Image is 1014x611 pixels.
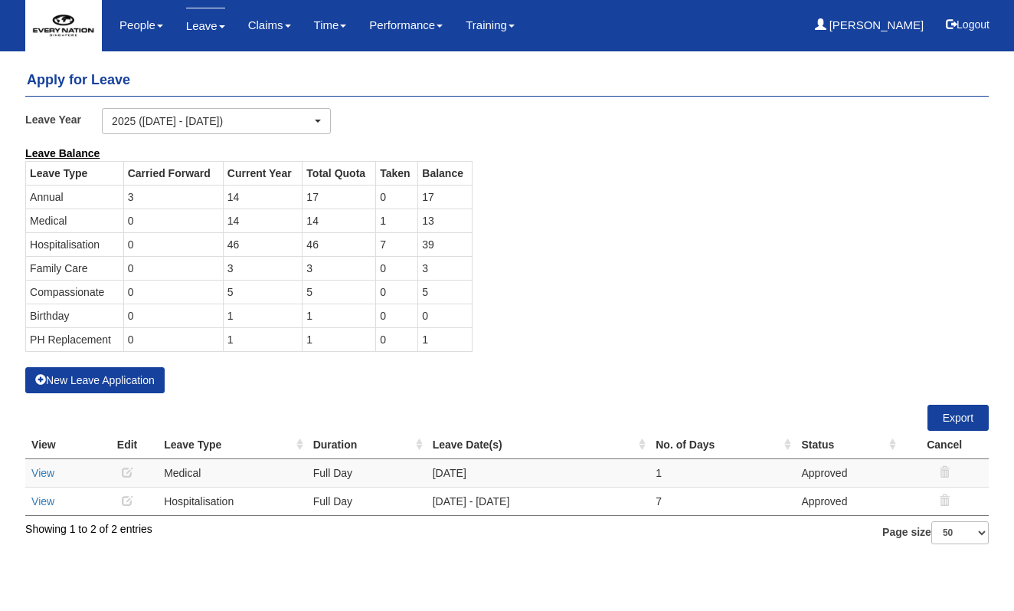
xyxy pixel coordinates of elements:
th: View [25,431,96,459]
a: View [31,495,54,508]
label: Page size [882,521,989,544]
td: 0 [123,327,223,351]
th: Carried Forward [123,161,223,185]
a: [PERSON_NAME] [815,8,924,43]
td: 46 [303,232,376,256]
td: 5 [303,280,376,304]
th: Taken [376,161,418,185]
button: Logout [935,6,1000,43]
button: New Leave Application [25,367,165,393]
td: 3 [123,185,223,209]
td: 39 [418,232,473,256]
td: 0 [123,280,223,304]
td: 0 [376,280,418,304]
td: 14 [223,209,303,232]
td: 14 [303,209,376,232]
td: 46 [223,232,303,256]
td: Full Day [307,458,427,487]
td: 0 [376,185,418,209]
td: 14 [223,185,303,209]
td: 7 [376,232,418,256]
td: 0 [123,232,223,256]
td: 17 [303,185,376,209]
td: 1 [223,304,303,327]
div: 2025 ([DATE] - [DATE]) [112,113,312,129]
td: Approved [795,487,900,515]
td: 0 [376,327,418,351]
a: View [31,467,54,479]
a: Claims [248,8,291,43]
td: Full Day [307,487,427,515]
td: 1 [223,327,303,351]
a: People [119,8,163,43]
th: Leave Type [26,161,124,185]
td: 3 [303,256,376,280]
td: 3 [223,256,303,280]
td: 5 [418,280,473,304]
td: 0 [123,256,223,280]
td: 1 [418,327,473,351]
td: Medical [158,458,307,487]
td: [DATE] [427,458,650,487]
th: Status : activate to sort column ascending [795,431,900,459]
a: Performance [369,8,443,43]
td: 7 [649,487,795,515]
a: Export [927,405,989,431]
label: Leave Year [25,108,102,130]
th: Total Quota [303,161,376,185]
td: Approved [795,458,900,487]
td: 5 [223,280,303,304]
td: 0 [123,304,223,327]
td: 13 [418,209,473,232]
button: 2025 ([DATE] - [DATE]) [102,108,331,134]
th: Leave Date(s) : activate to sort column ascending [427,431,650,459]
a: Leave [186,8,225,44]
td: 1 [303,304,376,327]
td: 3 [418,256,473,280]
td: 0 [376,256,418,280]
td: Hospitalisation [158,487,307,515]
a: Training [466,8,515,43]
th: Current Year [223,161,303,185]
td: Hospitalisation [26,232,124,256]
td: [DATE] - [DATE] [427,487,650,515]
td: Compassionate [26,280,124,304]
td: 0 [376,304,418,327]
td: 0 [123,209,223,232]
td: 1 [376,209,418,232]
td: Family Care [26,256,124,280]
h4: Apply for Leave [25,65,989,97]
th: Cancel [900,431,988,459]
th: Edit [96,431,158,459]
td: Birthday [26,304,124,327]
td: Annual [26,185,124,209]
a: Time [314,8,347,43]
th: Leave Type : activate to sort column ascending [158,431,307,459]
th: No. of Days : activate to sort column ascending [649,431,795,459]
td: PH Replacement [26,327,124,351]
td: Medical [26,209,124,232]
b: Leave Balance [25,147,100,159]
td: 17 [418,185,473,209]
td: 0 [418,304,473,327]
th: Duration : activate to sort column ascending [307,431,427,459]
td: 1 [303,327,376,351]
th: Balance [418,161,473,185]
select: Page size [931,521,989,544]
td: 1 [649,458,795,487]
